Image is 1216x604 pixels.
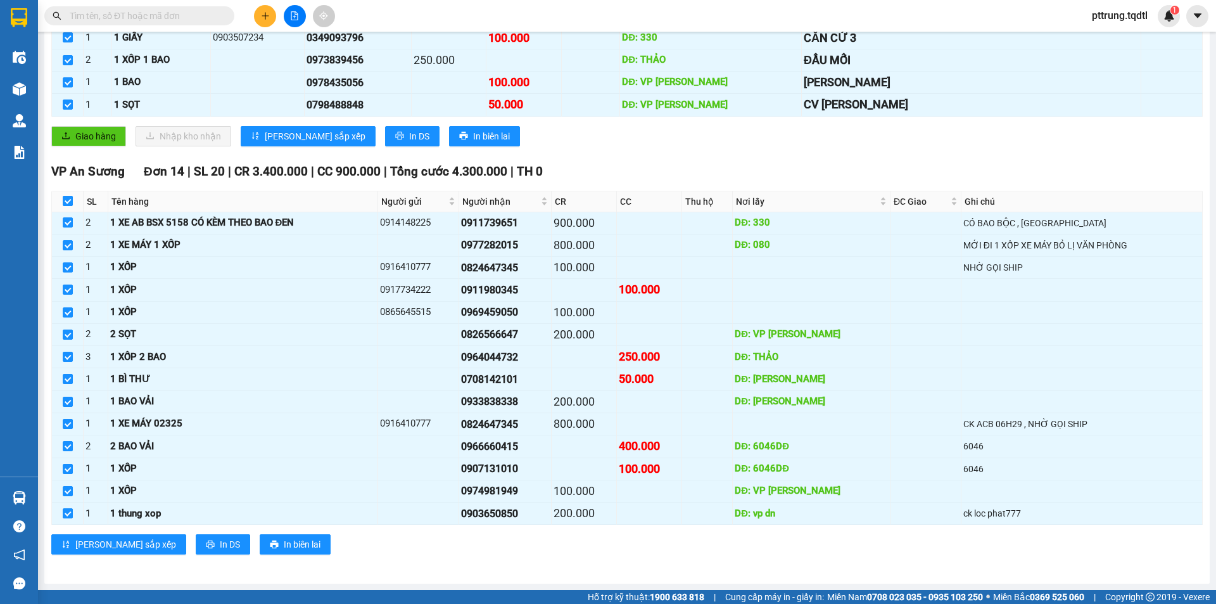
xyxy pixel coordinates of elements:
[735,506,888,522] div: DĐ: vp dn
[51,534,186,555] button: sort-ascending[PERSON_NAME] sắp xếp
[488,96,559,113] div: 50.000
[1192,10,1203,22] span: caret-down
[53,11,61,20] span: search
[11,8,27,27] img: logo-vxr
[804,74,1139,91] div: [PERSON_NAME]
[13,491,26,504] img: warehouse-icon
[963,238,1200,252] div: MỚI ĐI 1 XỐP XE MÁY BỎ LỊ VĂN PHÒNG
[461,349,549,365] div: 0964044732
[735,215,888,231] div: DĐ: 330
[963,439,1200,453] div: 6046
[110,350,376,365] div: 1 XỐP 2 BAO
[85,484,106,499] div: 1
[714,590,716,604] span: |
[319,11,328,20] span: aim
[963,216,1200,230] div: CÓ BAO BỘC , [GEOGRAPHIC_DATA]
[804,29,1139,47] div: CĂN CỨ 3
[220,537,240,551] span: In DS
[13,146,26,159] img: solution-icon
[963,462,1200,476] div: 6046
[307,75,408,91] div: 0978435056
[735,327,888,342] div: DĐ: VP [PERSON_NAME]
[588,590,704,604] span: Hỗ trợ kỹ thuật:
[554,504,614,522] div: 200.000
[488,29,559,47] div: 100.000
[85,53,110,68] div: 2
[136,126,231,146] button: downloadNhập kho nhận
[461,215,549,231] div: 0911739651
[307,30,408,46] div: 0349093796
[619,437,680,455] div: 400.000
[735,372,888,387] div: DĐ: [PERSON_NAME]
[13,520,25,532] span: question-circle
[251,131,260,141] span: sort-ascending
[13,82,26,96] img: warehouse-icon
[61,540,70,550] span: sort-ascending
[85,350,106,365] div: 3
[380,305,457,320] div: 0865645515
[284,5,306,27] button: file-add
[554,326,614,344] div: 200.000
[85,416,106,432] div: 1
[963,260,1200,274] div: NHỜ GỌI SHIP
[804,96,1139,113] div: CV [PERSON_NAME]
[622,53,799,68] div: DĐ: THẢO
[462,195,538,209] span: Người nhận
[1172,6,1177,15] span: 1
[619,370,680,388] div: 50.000
[114,30,209,46] div: 1 GIẤY
[380,260,457,275] div: 0916410777
[510,164,514,179] span: |
[554,393,614,411] div: 200.000
[85,305,106,320] div: 1
[461,506,549,522] div: 0903650850
[461,483,549,499] div: 0974981949
[682,191,733,212] th: Thu hộ
[986,594,990,600] span: ⚪️
[144,164,184,179] span: Đơn 14
[461,237,549,253] div: 0977282015
[963,417,1200,431] div: CK ACB 06H29 , NHỜ GỌI SHIP
[380,416,457,432] div: 0916410777
[804,51,1139,69] div: ĐẦU MỐI
[725,590,824,604] span: Cung cấp máy in - giấy in:
[1094,590,1096,604] span: |
[13,114,26,127] img: warehouse-icon
[307,52,408,68] div: 0973839456
[85,461,106,477] div: 1
[311,164,314,179] span: |
[85,260,106,275] div: 1
[61,131,70,141] span: upload
[395,131,404,141] span: printer
[75,129,116,143] span: Giao hàng
[488,74,559,91] div: 100.000
[307,97,408,113] div: 0798488848
[85,238,106,253] div: 2
[617,191,682,212] th: CC
[110,215,376,231] div: 1 XE AB BSX 5158 CÓ KÈM THEO BAO ĐEN
[110,238,376,253] div: 1 XE MÁY 1 XỐP
[51,164,125,179] span: VP An Sương
[110,416,376,432] div: 1 XE MÁY 02325
[461,439,549,454] div: 0966660415
[261,11,270,20] span: plus
[241,126,376,146] button: sort-ascending[PERSON_NAME] sắp xếp
[867,592,983,602] strong: 0708 023 035 - 0935 103 250
[265,129,365,143] span: [PERSON_NAME] sắp xếp
[108,191,378,212] th: Tên hàng
[260,534,331,555] button: printerIn biên lai
[114,98,209,113] div: 1 SỌT
[619,281,680,299] div: 100.000
[380,215,457,231] div: 0914148225
[194,164,225,179] span: SL 20
[110,260,376,275] div: 1 XỐP
[1030,592,1084,602] strong: 0369 525 060
[961,191,1203,212] th: Ghi chú
[735,238,888,253] div: DĐ: 080
[461,371,549,387] div: 0708142101
[75,537,176,551] span: [PERSON_NAME] sắp xếp
[554,236,614,254] div: 800.000
[459,131,468,141] span: printer
[461,282,549,298] div: 0911980345
[461,461,549,477] div: 0907131010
